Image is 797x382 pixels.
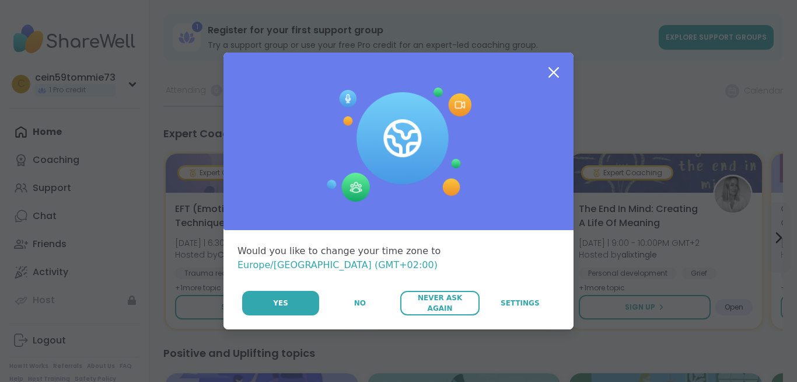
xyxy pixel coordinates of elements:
[481,291,560,315] a: Settings
[354,298,366,308] span: No
[406,293,473,314] span: Never Ask Again
[242,291,319,315] button: Yes
[273,298,288,308] span: Yes
[400,291,479,315] button: Never Ask Again
[237,244,560,272] div: Would you like to change your time zone to
[320,291,399,315] button: No
[501,298,540,308] span: Settings
[237,259,438,270] span: Europe/[GEOGRAPHIC_DATA] (GMT+02:00)
[326,88,471,202] img: Session Experience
